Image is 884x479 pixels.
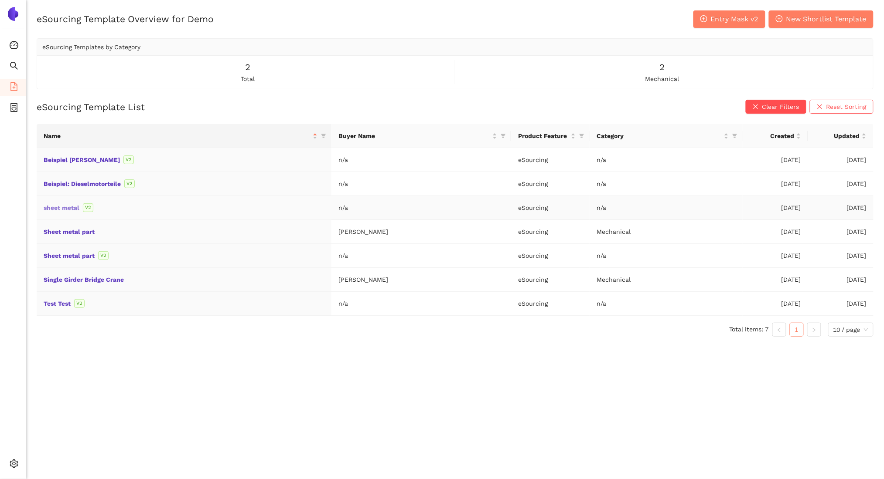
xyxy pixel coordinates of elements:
[331,124,511,148] th: this column's title is Buyer Name,this column is sortable
[83,203,93,212] span: V2
[511,196,590,220] td: eSourcing
[743,244,808,268] td: [DATE]
[590,292,743,316] td: n/a
[590,196,743,220] td: n/a
[743,292,808,316] td: [DATE]
[511,172,590,196] td: eSourcing
[732,133,737,138] span: filter
[37,101,145,113] h2: eSourcing Template List
[743,268,808,292] td: [DATE]
[808,124,874,148] th: this column's title is Updated,this column is sortable
[590,148,743,172] td: n/a
[579,133,584,138] span: filter
[833,323,868,336] span: 10 / page
[331,172,511,196] td: n/a
[331,220,511,244] td: [PERSON_NAME]
[10,58,18,76] span: search
[786,13,867,24] span: New Shortlist Template
[98,251,109,260] span: V2
[331,196,511,220] td: n/a
[808,196,874,220] td: [DATE]
[597,131,722,141] span: Category
[241,74,255,84] span: total
[693,10,765,28] button: plus-circleEntry Mask v2
[511,124,590,148] th: this column's title is Product Feature,this column is sortable
[10,37,18,55] span: dashboard
[807,323,821,337] li: Next Page
[6,7,20,21] img: Logo
[511,292,590,316] td: eSourcing
[769,10,874,28] button: plus-circleNew Shortlist Template
[743,196,808,220] td: [DATE]
[338,131,491,141] span: Buyer Name
[807,323,821,337] button: right
[590,244,743,268] td: n/a
[74,299,85,308] span: V2
[808,172,874,196] td: [DATE]
[511,244,590,268] td: eSourcing
[772,323,786,337] button: left
[501,133,506,138] span: filter
[42,44,140,51] span: eSourcing Templates by Category
[743,148,808,172] td: [DATE]
[319,129,328,142] span: filter
[808,268,874,292] td: [DATE]
[511,268,590,292] td: eSourcing
[124,179,135,188] span: V2
[790,323,803,336] a: 1
[808,244,874,268] td: [DATE]
[245,61,250,74] span: 2
[810,100,874,114] button: closeReset Sorting
[817,104,823,111] span: close
[776,15,783,24] span: plus-circle
[645,74,679,84] span: mechanical
[700,15,707,24] span: plus-circle
[743,220,808,244] td: [DATE]
[499,129,508,142] span: filter
[812,327,817,333] span: right
[10,456,18,474] span: setting
[828,323,874,337] div: Page Size
[753,104,759,111] span: close
[590,172,743,196] td: n/a
[660,61,665,74] span: 2
[743,172,808,196] td: [DATE]
[10,100,18,118] span: container
[772,323,786,337] li: Previous Page
[123,155,134,164] span: V2
[730,129,739,142] span: filter
[331,292,511,316] td: n/a
[331,268,511,292] td: [PERSON_NAME]
[808,292,874,316] td: [DATE]
[743,124,808,148] th: this column's title is Created,this column is sortable
[321,133,326,138] span: filter
[762,102,799,111] span: Clear Filters
[808,148,874,172] td: [DATE]
[730,323,769,337] li: Total items: 7
[746,100,806,114] button: closeClear Filters
[37,13,214,25] h2: eSourcing Template Overview for Demo
[808,220,874,244] td: [DATE]
[826,102,867,111] span: Reset Sorting
[331,244,511,268] td: n/a
[711,13,758,24] span: Entry Mask v2
[511,148,590,172] td: eSourcing
[518,131,569,141] span: Product Feature
[777,327,782,333] span: left
[750,131,795,141] span: Created
[10,79,18,97] span: file-add
[790,323,804,337] li: 1
[331,148,511,172] td: n/a
[44,131,311,141] span: Name
[590,268,743,292] td: Mechanical
[511,220,590,244] td: eSourcing
[590,220,743,244] td: Mechanical
[577,129,586,142] span: filter
[590,124,743,148] th: this column's title is Category,this column is sortable
[815,131,860,141] span: Updated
